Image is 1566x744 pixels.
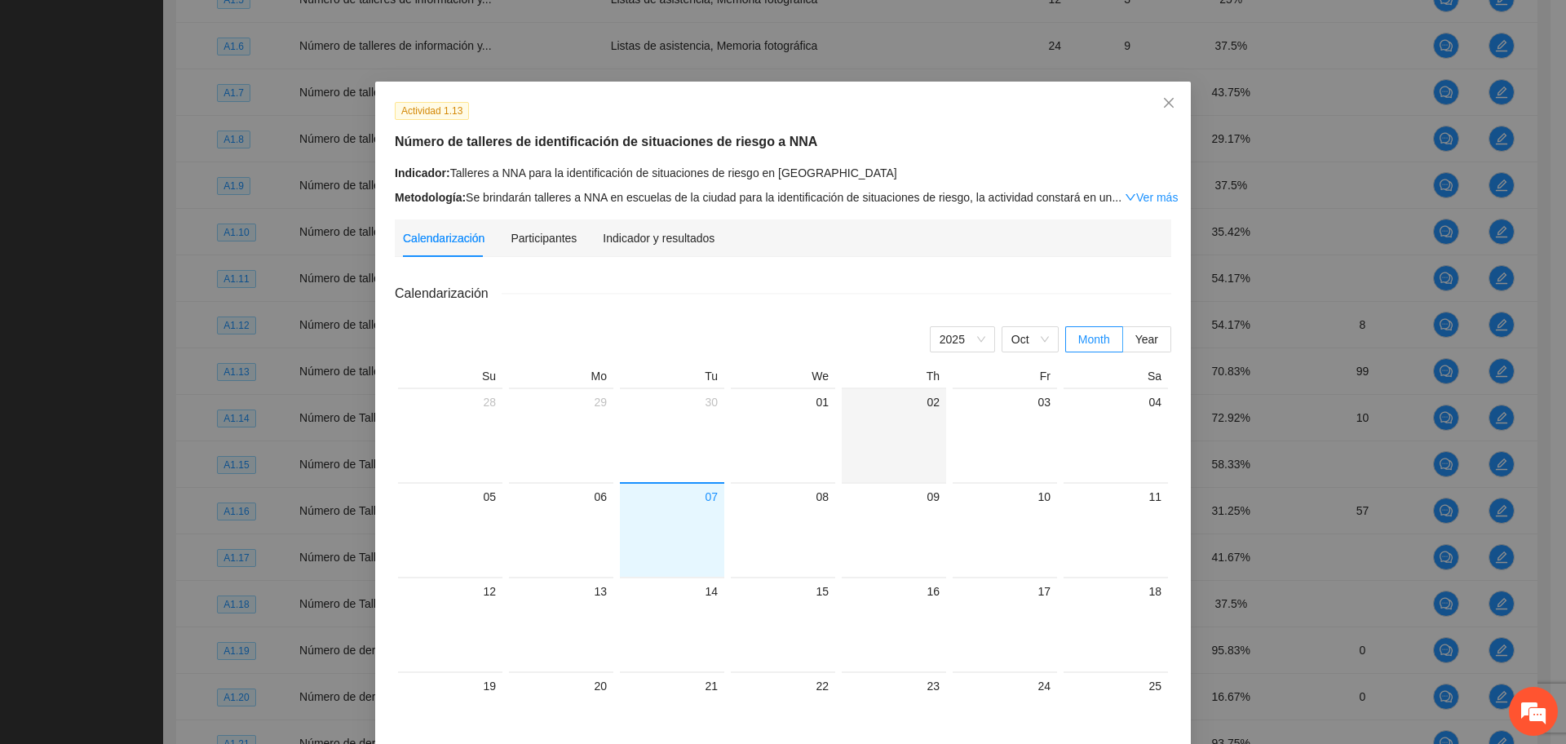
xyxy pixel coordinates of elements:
[178,294,298,325] div: 2:59 PM
[728,369,838,387] th: We
[506,387,617,482] td: 2025-09-29
[626,582,718,601] div: 14
[838,387,949,482] td: 2025-10-02
[1125,191,1178,204] a: Expand
[515,487,607,507] div: 06
[268,8,307,47] div: Minimizar ventana de chat en vivo
[405,676,496,696] div: 19
[395,191,466,204] strong: Metodología:
[395,164,1171,182] div: Talleres a NNA para la identificación de situaciones de riesgo en [GEOGRAPHIC_DATA]
[395,577,506,671] td: 2025-10-12
[848,582,940,601] div: 16
[940,327,985,352] span: 2025
[515,392,607,412] div: 29
[848,392,940,412] div: 02
[511,229,577,247] div: Participantes
[728,482,838,577] td: 2025-10-08
[728,577,838,671] td: 2025-10-15
[959,487,1051,507] div: 10
[33,363,243,381] span: ¿En cuál email podemos contactarle?
[45,413,298,462] div: 2:59 PM
[728,387,838,482] td: 2025-10-01
[395,369,506,387] th: Su
[617,387,728,482] td: 2025-09-30
[14,137,305,207] div: Parece que no hemos podido atenderle. Deje un mensaje y nos pondremos en contacto con usted en br...
[1162,96,1175,109] span: close
[506,369,617,387] th: Mo
[617,482,728,577] td: 2025-10-07
[1060,577,1171,671] td: 2025-10-18
[626,487,718,507] div: 07
[737,582,829,601] div: 15
[395,132,1171,152] h5: Número de talleres de identificación de situaciones de riesgo a NNA
[1070,487,1161,507] div: 11
[395,166,450,179] strong: Indicador:
[949,387,1060,482] td: 2025-10-03
[1070,676,1161,696] div: 25
[626,392,718,412] div: 30
[949,369,1060,387] th: Fr
[626,676,718,696] div: 21
[395,102,469,120] span: Actividad 1.13
[959,392,1051,412] div: 03
[395,387,506,482] td: 2025-09-28
[56,421,259,454] a: [PERSON_NAME][EMAIL_ADDRESS][PERSON_NAME][DOMAIN_NAME]
[848,676,940,696] div: 23
[737,392,829,412] div: 01
[838,482,949,577] td: 2025-10-09
[949,577,1060,671] td: 2025-10-17
[405,487,496,507] div: 05
[506,577,617,671] td: 2025-10-13
[737,487,829,507] div: 08
[395,482,506,577] td: 2025-10-05
[403,229,484,247] div: Calendarización
[959,676,1051,696] div: 24
[1078,333,1110,346] span: Month
[405,582,496,601] div: 12
[405,392,496,412] div: 28
[959,582,1051,601] div: 17
[395,188,1171,206] div: Se brindarán talleres a NNA en escuelas de la ciudad para la identificación de situaciones de rie...
[848,487,940,507] div: 09
[282,495,299,511] span: Enviar
[28,397,290,410] div: [PERSON_NAME]
[949,482,1060,577] td: 2025-10-10
[28,219,75,231] div: Operador
[28,338,75,350] div: Operador
[603,229,714,247] div: Indicador y resultados
[1060,387,1171,482] td: 2025-10-04
[189,300,286,318] span: [PERSON_NAME]
[515,582,607,601] div: 13
[33,244,148,262] span: ¿Cuál es su nombre?
[1060,482,1171,577] td: 2025-10-11
[1147,82,1191,126] button: Close
[72,80,261,100] div: Chatee con nosotros ahora
[1135,333,1158,346] span: Year
[1125,192,1136,203] span: down
[617,369,728,387] th: Tu
[28,278,290,290] div: [PERSON_NAME]
[395,283,502,303] span: Calendarización
[617,577,728,671] td: 2025-10-14
[838,369,949,387] th: Th
[1112,191,1121,204] span: ...
[838,577,949,671] td: 2025-10-16
[737,676,829,696] div: 22
[1060,369,1171,387] th: Sa
[1070,392,1161,412] div: 04
[1070,582,1161,601] div: 18
[1011,327,1049,352] span: Oct
[8,476,311,533] textarea: Escriba su mensaje y pulse “Intro”
[506,482,617,577] td: 2025-10-06
[515,676,607,696] div: 20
